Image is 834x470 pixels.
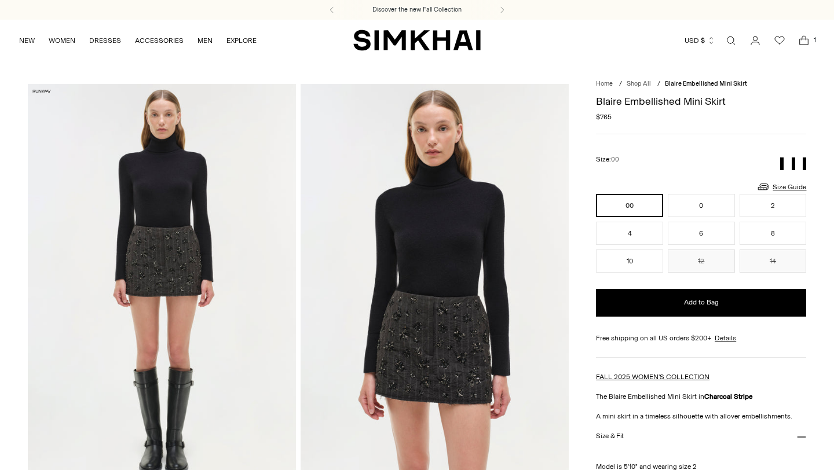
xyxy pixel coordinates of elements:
a: SIMKHAI [353,29,481,52]
button: 8 [740,222,807,245]
a: Go to the account page [744,29,767,52]
a: NEW [19,28,35,53]
label: Size: [596,154,619,165]
button: 0 [668,194,735,217]
div: Free shipping on all US orders $200+ [596,333,806,343]
span: 00 [611,156,619,163]
strong: Charcoal Stripe [704,392,753,401]
button: 4 [596,222,663,245]
button: 6 [668,222,735,245]
p: The Blaire Embellished Mini Skirt in [596,391,806,402]
a: Open cart modal [792,29,815,52]
a: Open search modal [719,29,742,52]
a: Shop All [627,80,651,87]
span: Add to Bag [684,298,719,307]
span: $765 [596,112,612,122]
p: A mini skirt in a timeless silhouette with allover embellishments. [596,411,806,421]
button: 14 [740,249,807,273]
div: / [619,79,622,89]
a: EXPLORE [226,28,257,53]
a: ACCESSORIES [135,28,184,53]
button: 2 [740,194,807,217]
a: Details [715,333,736,343]
span: Blaire Embellished Mini Skirt [665,80,747,87]
h3: Size & Fit [596,432,624,440]
a: Wishlist [768,29,791,52]
button: 00 [596,194,663,217]
button: USD $ [685,28,715,53]
div: / [657,79,660,89]
nav: breadcrumbs [596,79,806,89]
a: DRESSES [89,28,121,53]
a: MEN [197,28,213,53]
button: Add to Bag [596,289,806,317]
button: 10 [596,249,663,273]
a: Size Guide [756,179,806,194]
a: Discover the new Fall Collection [372,5,462,14]
a: Home [596,80,613,87]
button: Size & Fit [596,421,806,451]
span: 1 [810,35,820,45]
a: WOMEN [49,28,75,53]
button: 12 [668,249,735,273]
h1: Blaire Embellished Mini Skirt [596,96,806,107]
a: FALL 2025 WOMEN'S COLLECTION [596,373,709,381]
